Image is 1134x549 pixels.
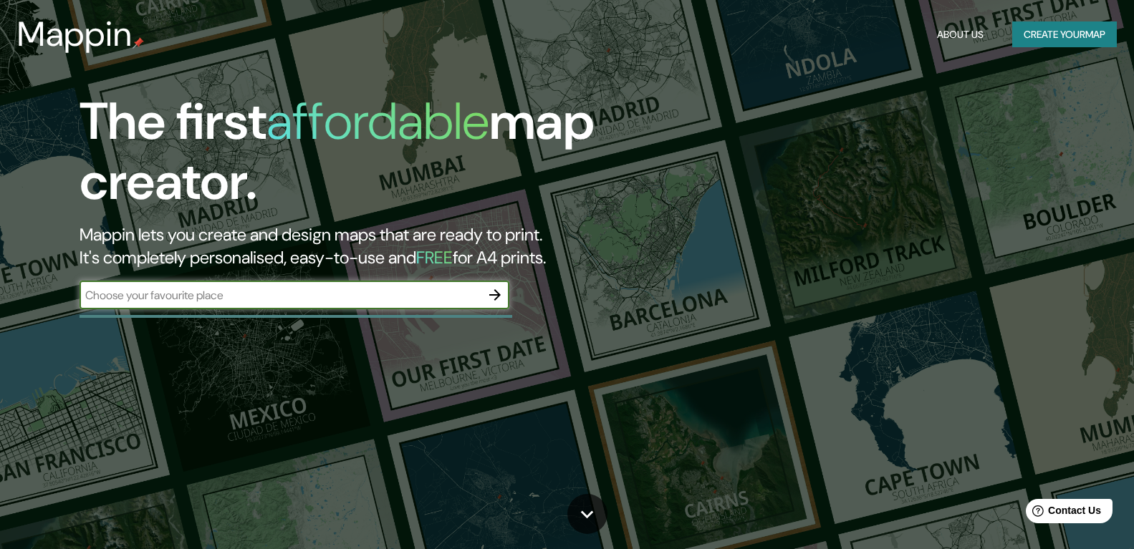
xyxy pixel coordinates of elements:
iframe: Help widget launcher [1006,493,1118,533]
img: mappin-pin [133,37,144,49]
h3: Mappin [17,14,133,54]
h2: Mappin lets you create and design maps that are ready to print. It's completely personalised, eas... [80,223,647,269]
button: Create yourmap [1012,21,1117,48]
h1: affordable [266,88,489,155]
input: Choose your favourite place [80,287,481,303]
h1: The first map creator. [80,92,647,223]
h5: FREE [416,246,453,268]
button: About Us [931,21,989,48]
